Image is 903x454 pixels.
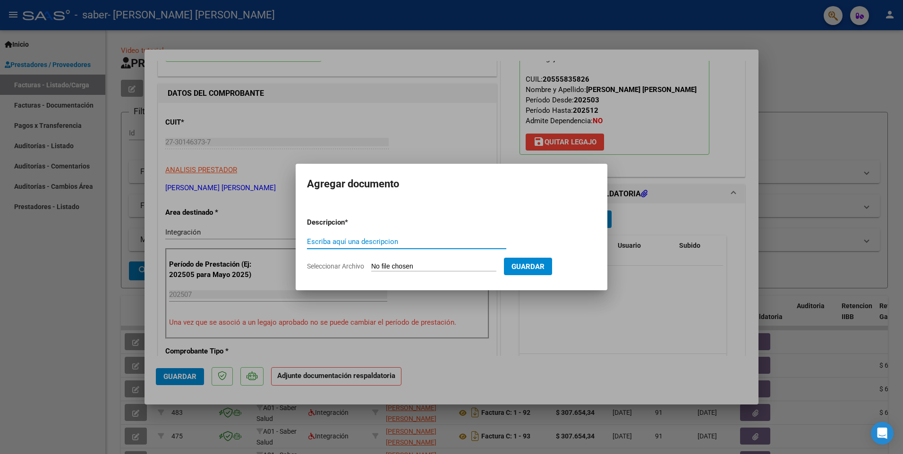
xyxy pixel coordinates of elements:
[307,217,394,228] p: Descripcion
[504,258,552,275] button: Guardar
[511,262,545,271] span: Guardar
[307,175,596,193] h2: Agregar documento
[307,262,364,270] span: Seleccionar Archivo
[871,422,894,445] div: Open Intercom Messenger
